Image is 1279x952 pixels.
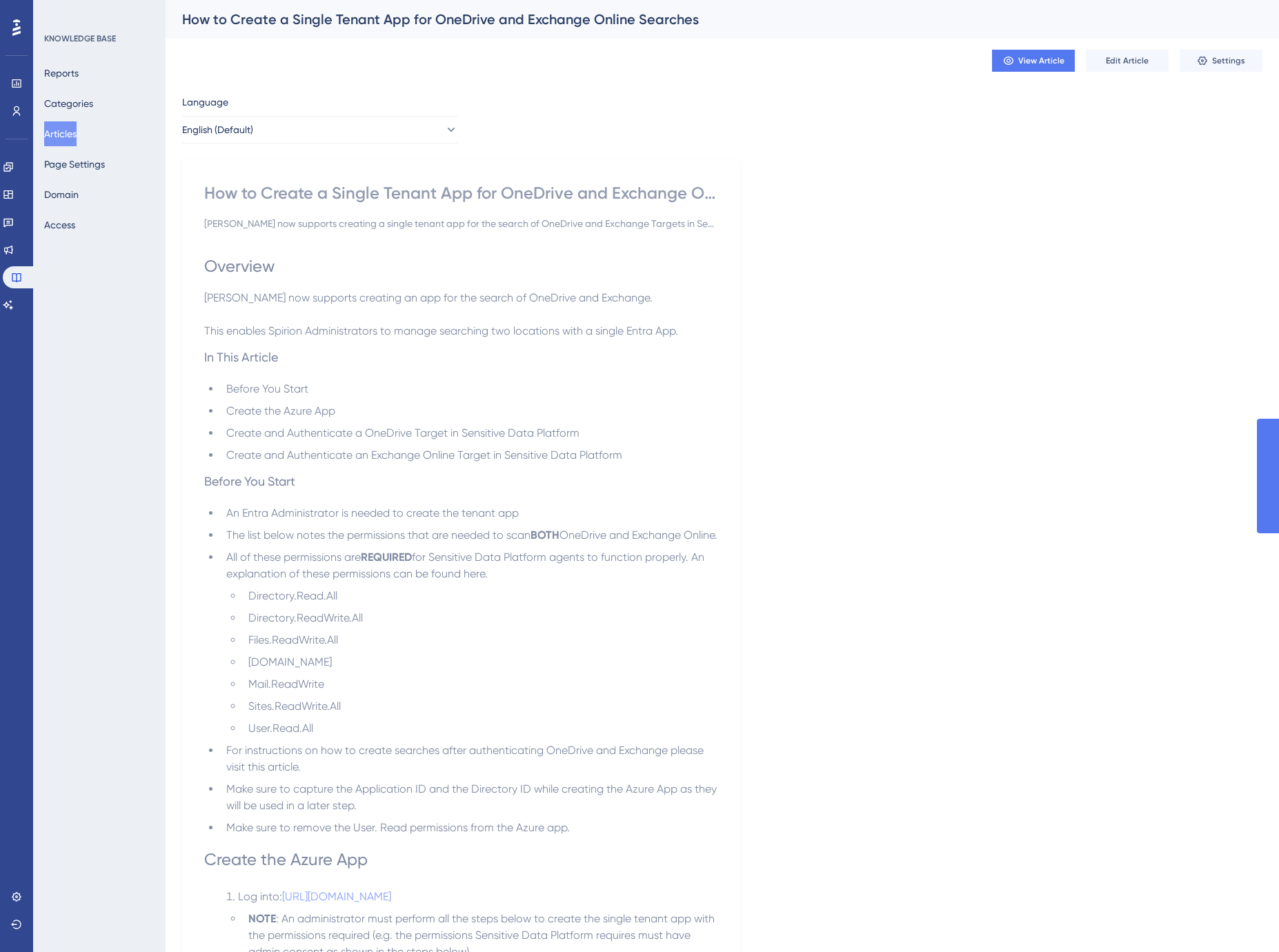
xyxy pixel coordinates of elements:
[44,91,93,116] button: Categories
[226,528,531,542] span: The list below notes the permissions that are needed to scan
[182,94,228,110] span: Language
[226,782,720,812] span: Make sure to capture the Application ID and the Directory ID while creating the Azure App as they...
[226,426,579,439] span: Create and Authenticate a OneDrive Target in Sensitive Data Platform
[361,551,412,564] strong: REQUIRED
[204,850,368,869] span: Create the Azure App
[182,121,253,138] span: English (Default)
[226,448,622,462] span: Create and Authenticate an Exchange Online Target in Sensitive Data Platform
[282,890,391,903] a: [URL][DOMAIN_NAME]
[992,50,1075,72] button: View Article
[248,912,276,925] strong: NOTE
[248,611,363,624] span: Directory.ReadWrite.All
[1221,898,1262,939] iframe: UserGuiding AI Assistant Launcher
[204,257,275,276] span: Overview
[44,182,79,207] button: Domain
[531,528,559,542] strong: BOTH
[1018,55,1064,66] span: View Article
[204,291,653,304] span: [PERSON_NAME] now supports creating an app for the search of OneDrive and Exchange.
[204,474,295,488] span: Before You Start
[44,33,116,44] div: KNOWLEDGE BASE
[248,722,313,735] span: User.Read.All
[204,215,717,232] div: [PERSON_NAME] now supports creating a single tenant app for the search of OneDrive and Exchange T...
[1212,55,1245,66] span: Settings
[226,382,308,395] span: Before You Start
[238,890,282,903] span: Log into:
[44,61,79,86] button: Reports
[226,821,570,834] span: Make sure to remove the User. Read permissions from the Azure app.
[204,350,278,364] span: In This Article
[226,404,335,417] span: Create the Azure App
[44,212,75,237] button: Access
[44,152,105,177] button: Page Settings
[248,655,332,668] span: [DOMAIN_NAME]
[1106,55,1149,66] span: Edit Article
[248,633,338,646] span: Files.ReadWrite.All
[226,551,707,580] span: for Sensitive Data Platform agents to function properly. An explanation of these permissions can ...
[44,121,77,146] button: Articles
[248,700,341,713] span: Sites.ReadWrite.All
[248,677,324,691] span: Mail.ReadWrite
[182,10,1228,29] div: How to Create a Single Tenant App for OneDrive and Exchange Online Searches
[204,324,678,337] span: This enables Spirion Administrators to manage searching two locations with a single Entra App.
[226,551,361,564] span: All of these permissions are
[226,744,706,773] span: For instructions on how to create searches after authenticating OneDrive and Exchange please visi...
[248,589,337,602] span: Directory.Read.All
[226,506,519,519] span: An Entra Administrator is needed to create the tenant app
[204,182,717,204] div: How to Create a Single Tenant App for OneDrive and Exchange Online Searches
[559,528,717,542] span: OneDrive and Exchange Online.
[1086,50,1169,72] button: Edit Article
[1180,50,1262,72] button: Settings
[182,116,458,143] button: English (Default)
